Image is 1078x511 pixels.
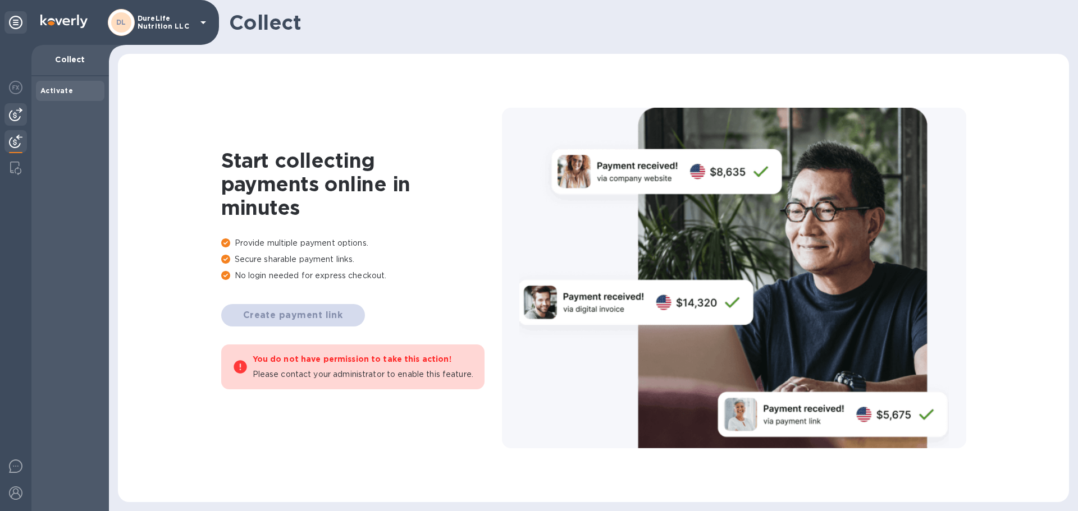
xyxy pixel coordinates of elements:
div: Unpin categories [4,11,27,34]
p: Collect [40,54,100,65]
b: You do not have permission to take this action! [253,355,451,363]
h1: Start collecting payments online in minutes [221,149,502,219]
p: No login needed for express checkout. [221,270,502,282]
p: DureLife Nutrition LLC [138,15,194,30]
img: Foreign exchange [9,81,22,94]
p: Please contact your administrator to enable this feature. [253,369,474,380]
b: DL [116,18,126,26]
img: Logo [40,15,88,28]
b: Activate [40,86,73,95]
p: Provide multiple payment options. [221,237,502,249]
h1: Collect [229,11,1060,34]
p: Secure sharable payment links. [221,254,502,265]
